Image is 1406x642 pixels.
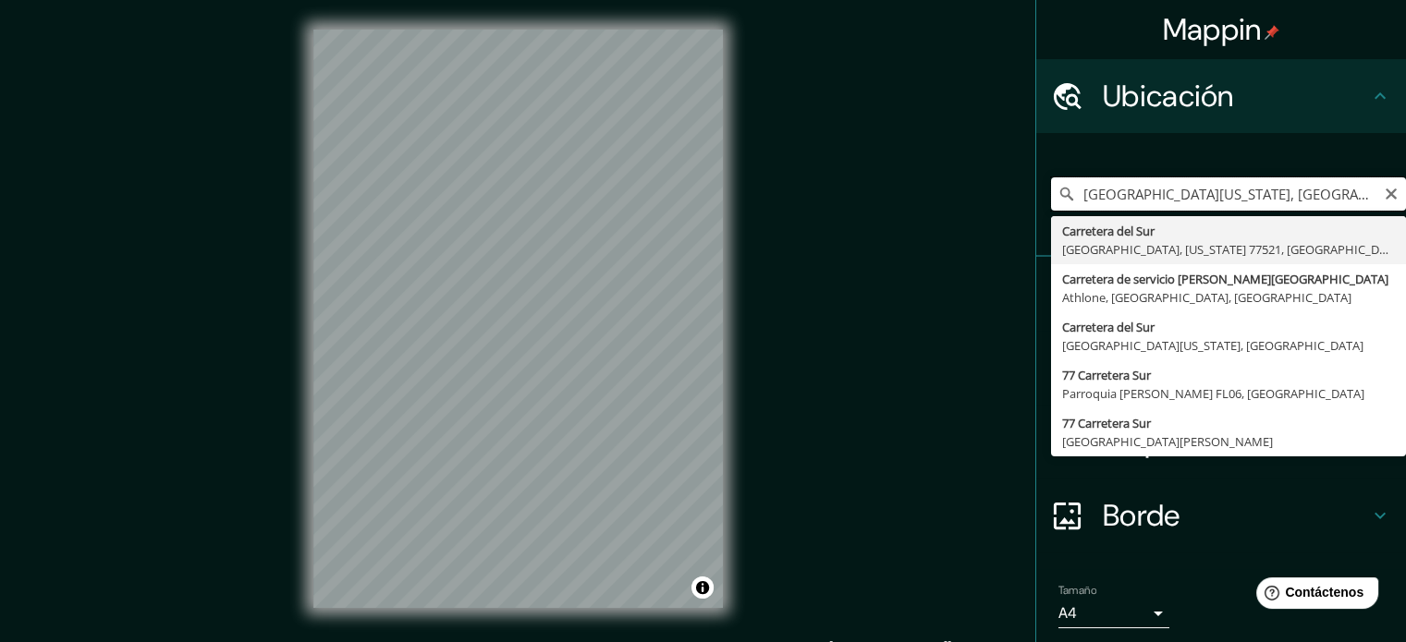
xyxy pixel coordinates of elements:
[1036,405,1406,478] div: Disposición
[1058,583,1096,598] font: Tamaño
[1062,337,1363,354] font: [GEOGRAPHIC_DATA][US_STATE], [GEOGRAPHIC_DATA]
[1058,599,1169,628] div: A4
[1062,415,1151,431] font: 77 Carretera Sur
[1384,184,1399,201] button: Claro
[691,576,714,599] button: Activar o desactivar atribución
[1062,433,1273,450] font: [GEOGRAPHIC_DATA][PERSON_NAME]
[1051,177,1406,211] input: Elige tu ciudad o zona
[313,30,723,608] canvas: Mapa
[1036,257,1406,331] div: Patas
[1036,331,1406,405] div: Estilo
[1062,223,1155,239] font: Carretera del Sur
[1058,603,1077,623] font: A4
[1103,77,1234,115] font: Ubicación
[1265,25,1279,40] img: pin-icon.png
[1241,570,1386,622] iframe: Lanzador de widgets de ayuda
[1036,478,1406,552] div: Borde
[1062,385,1364,402] font: Parroquia [PERSON_NAME] FL06, [GEOGRAPHIC_DATA]
[1062,241,1404,258] font: [GEOGRAPHIC_DATA], [US_STATE] 77521, [GEOGRAPHIC_DATA]
[1103,496,1180,535] font: Borde
[1163,10,1262,49] font: Mappin
[1062,289,1351,306] font: Athlone, [GEOGRAPHIC_DATA], [GEOGRAPHIC_DATA]
[1062,271,1388,287] font: Carretera de servicio [PERSON_NAME][GEOGRAPHIC_DATA]
[1062,319,1155,335] font: Carretera del Sur
[1036,59,1406,133] div: Ubicación
[1062,367,1151,383] font: 77 Carretera Sur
